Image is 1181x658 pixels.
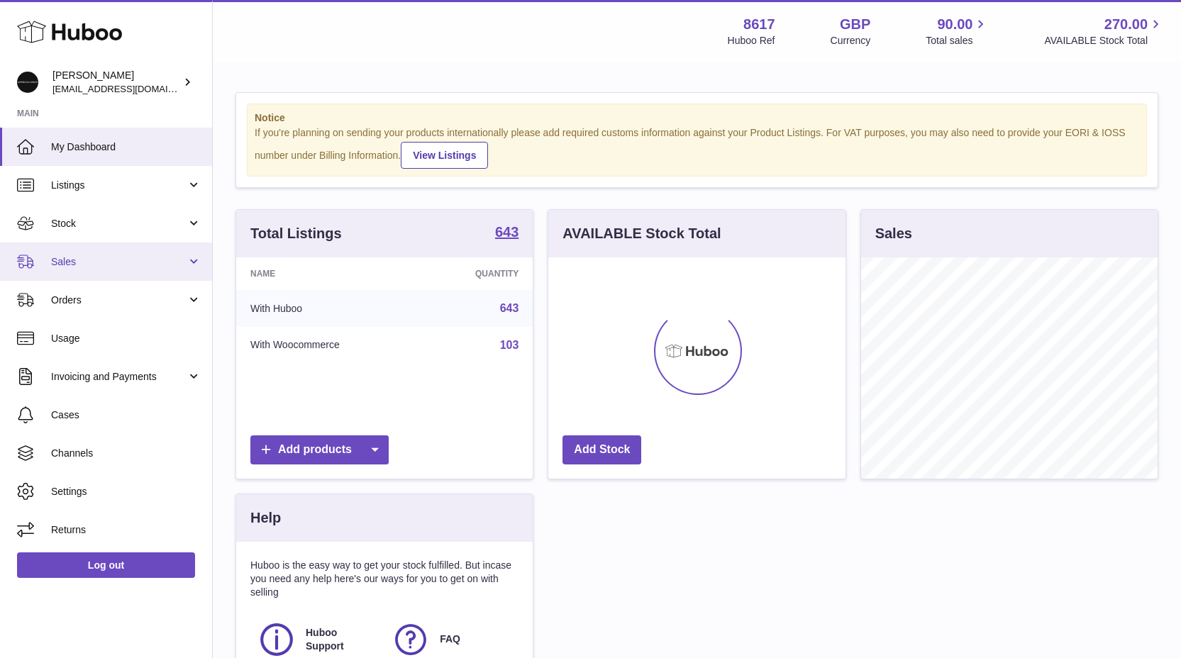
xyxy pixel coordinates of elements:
[401,142,488,169] a: View Listings
[743,15,775,34] strong: 8617
[51,408,201,422] span: Cases
[495,225,519,239] strong: 643
[500,302,519,314] a: 643
[306,626,376,653] span: Huboo Support
[236,327,421,364] td: With Woocommerce
[51,485,201,498] span: Settings
[255,111,1139,125] strong: Notice
[500,339,519,351] a: 103
[51,370,187,384] span: Invoicing and Payments
[926,15,989,48] a: 90.00 Total sales
[236,290,421,327] td: With Huboo
[1044,34,1164,48] span: AVAILABLE Stock Total
[421,257,533,290] th: Quantity
[1104,15,1148,34] span: 270.00
[255,126,1139,169] div: If you're planning on sending your products internationally please add required customs informati...
[51,255,187,269] span: Sales
[875,224,912,243] h3: Sales
[1044,15,1164,48] a: 270.00 AVAILABLE Stock Total
[51,217,187,230] span: Stock
[562,224,721,243] h3: AVAILABLE Stock Total
[250,224,342,243] h3: Total Listings
[250,435,389,464] a: Add products
[51,294,187,307] span: Orders
[840,15,870,34] strong: GBP
[51,140,201,154] span: My Dashboard
[937,15,972,34] span: 90.00
[52,83,209,94] span: [EMAIL_ADDRESS][DOMAIN_NAME]
[728,34,775,48] div: Huboo Ref
[51,179,187,192] span: Listings
[51,523,201,537] span: Returns
[250,508,281,528] h3: Help
[250,559,519,599] p: Huboo is the easy way to get your stock fulfilled. But incase you need any help here's our ways f...
[17,72,38,93] img: hello@alfredco.com
[831,34,871,48] div: Currency
[236,257,421,290] th: Name
[51,447,201,460] span: Channels
[440,632,460,646] span: FAQ
[926,34,989,48] span: Total sales
[52,69,180,96] div: [PERSON_NAME]
[562,435,641,464] a: Add Stock
[17,552,195,578] a: Log out
[51,332,201,345] span: Usage
[495,225,519,242] a: 643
